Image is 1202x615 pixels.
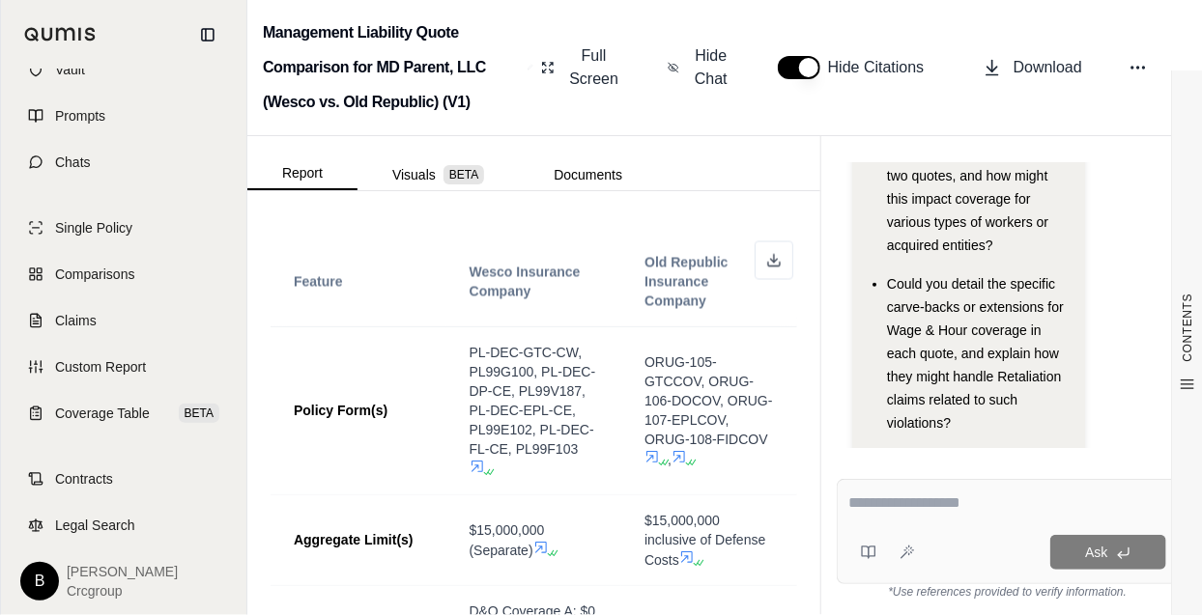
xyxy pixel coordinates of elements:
span: Legal Search [55,516,135,535]
a: Vault [13,48,235,91]
button: Visuals [358,159,519,190]
span: $15,000,000 (Separate) [470,522,545,558]
button: Ask [1050,535,1166,570]
span: BETA [179,404,219,423]
button: Full Screen [533,37,629,98]
span: Wesco Insurance Company [470,265,581,299]
a: Contracts [13,458,235,500]
span: Ask [1085,545,1107,560]
span: Coverage Table [55,404,150,423]
span: Claims [55,311,97,330]
span: Chats [55,153,91,172]
span: Contracts [55,469,113,489]
a: Comparisons [13,253,235,295]
span: CONTENTS [1180,294,1195,362]
span: Policy Form(s) [294,403,387,418]
div: *Use references provided to verify information. [837,584,1179,600]
a: Legal Search [13,504,235,546]
a: Single Policy [13,207,235,249]
button: Download [975,48,1090,87]
a: Prompts [13,95,235,137]
span: Download [1014,56,1082,79]
span: Hide Citations [828,56,936,79]
span: Full Screen [566,44,621,91]
span: BETA [444,165,484,184]
span: Could you detail the specific carve-backs or extensions for Wage & Hour coverage in each quote, a... [887,276,1064,431]
span: What are the key differences in the definition of 'Employee' and 'Subsidiary' between the two quo... [887,98,1062,253]
img: Qumis Logo [24,27,97,42]
span: Comparisons [55,265,134,284]
h2: Management Liability Quote Comparison for MD Parent, LLC (Wesco vs. Old Republic) (V1) [263,15,520,120]
span: $15,000,000 inclusive of Defense Costs [644,513,765,568]
span: ORUG-105-GTCCOV, ORUG-106-DOCOV, ORUG-107-EPLCOV, ORUG-108-FIDCOV [644,354,773,447]
span: Single Policy [55,218,132,238]
a: Custom Report [13,346,235,388]
span: Crcgroup [67,581,178,601]
span: Feature [294,274,343,290]
span: Custom Report [55,357,146,377]
button: Collapse sidebar [192,19,223,50]
span: Aggregate Limit(s) [294,532,414,547]
span: Vault [55,60,85,79]
span: Hide Chat [691,44,731,91]
button: Report [247,157,358,190]
span: PL-DEC-GTC-CW, PL99G100, PL-DEC-DP-CE, PL99V187, PL-DEC-EPL-CE, PL99E102, PL-DEC-FL-CE, PL99F103 [470,345,596,457]
button: Documents [519,159,657,190]
button: Download as Excel [755,241,793,280]
span: [PERSON_NAME] [67,562,178,581]
span: , [668,452,672,467]
a: Coverage TableBETA [13,392,235,434]
a: Chats [13,141,235,183]
button: Hide Chat [660,37,739,98]
a: Claims [13,299,235,342]
span: Prompts [55,106,105,126]
div: B [20,562,59,601]
span: Old Republic Insurance Company [644,255,728,309]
